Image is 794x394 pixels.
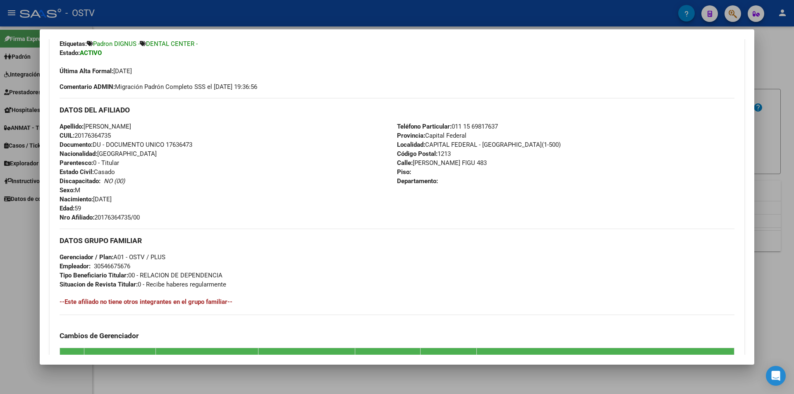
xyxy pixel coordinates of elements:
[94,262,130,271] div: 30546675676
[397,123,452,130] strong: Teléfono Particular:
[397,132,425,139] strong: Provincia:
[397,159,487,167] span: [PERSON_NAME] FIGU 483
[146,40,198,48] span: DENTAL CENTER -
[60,83,115,91] strong: Comentario ADMIN:
[60,281,226,288] span: 0 - Recibe haberes regularmente
[60,214,140,221] span: 20176364735/00
[397,141,561,148] span: CAPITAL FEDERAL - [GEOGRAPHIC_DATA](1-500)
[60,205,81,212] span: 59
[477,348,734,367] th: Creado Por
[60,141,93,148] strong: Documento:
[60,205,74,212] strong: Edad:
[84,348,156,367] th: Fecha Movimiento
[60,168,94,176] strong: Estado Civil:
[397,177,438,185] strong: Departamento:
[397,168,411,176] strong: Piso:
[60,281,138,288] strong: Situacion de Revista Titular:
[60,272,222,279] span: 00 - RELACION DE DEPENDENCIA
[60,348,84,367] th: Id
[156,348,258,367] th: Gerenciador / Plan Anterior
[60,196,93,203] strong: Nacimiento:
[397,159,413,167] strong: Calle:
[60,40,87,48] strong: Etiquetas:
[60,132,111,139] span: 20176364735
[60,150,157,158] span: [GEOGRAPHIC_DATA]
[766,366,786,386] div: Open Intercom Messenger
[60,272,128,279] strong: Tipo Beneficiario Titular:
[397,150,438,158] strong: Código Postal:
[397,123,498,130] span: 011 15 69817637
[397,132,466,139] span: Capital Federal
[60,297,734,306] h4: --Este afiliado no tiene otros integrantes en el grupo familiar--
[60,159,93,167] strong: Parentesco:
[420,348,476,367] th: Fecha Creado
[60,168,115,176] span: Casado
[60,123,84,130] strong: Apellido:
[60,214,94,221] strong: Nro Afiliado:
[60,263,91,270] strong: Empleador:
[60,132,74,139] strong: CUIL:
[60,67,113,75] strong: Última Alta Formal:
[397,141,425,148] strong: Localidad:
[60,159,119,167] span: 0 - Titular
[60,331,734,340] h3: Cambios de Gerenciador
[60,141,192,148] span: DU - DOCUMENTO UNICO 17636473
[60,236,734,245] h3: DATOS GRUPO FAMILIAR
[104,177,125,185] i: NO (00)
[80,49,102,57] strong: ACTIVO
[60,177,100,185] strong: Discapacitado:
[60,186,80,194] span: M
[60,49,80,57] strong: Estado:
[60,150,97,158] strong: Nacionalidad:
[60,196,112,203] span: [DATE]
[60,105,734,115] h3: DATOS DEL AFILIADO
[60,67,132,75] span: [DATE]
[60,186,75,194] strong: Sexo:
[60,253,165,261] span: A01 - OSTV / PLUS
[258,348,355,367] th: Gerenciador / Plan Nuevo
[60,82,257,91] span: Migración Padrón Completo SSS el [DATE] 19:36:56
[60,123,131,130] span: [PERSON_NAME]
[60,253,113,261] strong: Gerenciador / Plan:
[397,150,451,158] span: 1213
[93,40,140,48] span: Padron DIGNUS -
[355,348,421,367] th: Motivo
